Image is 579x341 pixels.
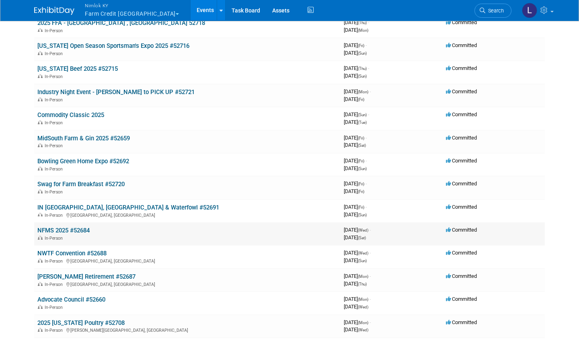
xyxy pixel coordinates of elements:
span: Committed [446,88,477,94]
span: Committed [446,42,477,48]
img: In-Person Event [38,166,43,170]
span: (Sun) [358,213,367,217]
span: - [370,88,371,94]
span: [DATE] [344,250,371,256]
span: [DATE] [344,281,367,287]
span: - [370,296,371,302]
span: [DATE] [344,273,371,279]
a: Bowling Green Home Expo #52692 [37,158,129,165]
span: [DATE] [344,227,371,233]
a: Advocate Council #52660 [37,296,105,303]
span: (Thu) [358,66,367,71]
img: In-Person Event [38,213,43,217]
span: (Wed) [358,328,368,332]
span: (Fri) [358,43,364,48]
span: In-Person [45,74,65,79]
span: (Wed) [358,228,368,232]
span: In-Person [45,328,65,333]
span: - [370,273,371,279]
span: (Fri) [358,189,364,194]
span: [DATE] [344,165,367,171]
span: [DATE] [344,304,368,310]
div: [GEOGRAPHIC_DATA], [GEOGRAPHIC_DATA] [37,212,337,218]
a: 2025 [US_STATE] Poultry #52708 [37,319,125,327]
img: In-Person Event [38,328,43,332]
a: Commodity Classic 2025 [37,111,104,119]
img: In-Person Event [38,259,43,263]
a: [US_STATE] Open Season Sportsman's Expo 2025 #52716 [37,42,189,49]
img: In-Person Event [38,143,43,147]
span: - [368,111,369,117]
span: Committed [446,111,477,117]
span: [DATE] [344,188,364,194]
a: [US_STATE] Beef 2025 #52715 [37,65,118,72]
span: (Sun) [358,259,367,263]
span: (Fri) [358,182,364,186]
div: [GEOGRAPHIC_DATA], [GEOGRAPHIC_DATA] [37,257,337,264]
span: - [365,158,367,164]
span: Committed [446,65,477,71]
span: [DATE] [344,257,367,263]
span: Nimlok KY [85,1,179,10]
span: (Fri) [358,159,364,163]
span: (Thu) [358,21,367,25]
span: [DATE] [344,111,369,117]
span: In-Person [45,259,65,264]
a: [PERSON_NAME] Retirement #52687 [37,273,136,280]
span: [DATE] [344,181,367,187]
span: In-Person [45,97,65,103]
span: (Sun) [358,113,367,117]
span: (Sun) [358,51,367,55]
span: Committed [446,135,477,141]
img: In-Person Event [38,282,43,286]
span: In-Person [45,143,65,148]
span: - [365,204,367,210]
a: NFMS 2025 #52684 [37,227,90,234]
span: (Wed) [358,305,368,309]
a: Swag for Farm Breakfast #52720 [37,181,125,188]
img: In-Person Event [38,51,43,55]
span: (Fri) [358,97,364,102]
span: In-Person [45,189,65,195]
span: In-Person [45,166,65,172]
span: - [368,19,369,25]
span: - [365,135,367,141]
span: (Sun) [358,74,367,78]
span: In-Person [45,305,65,310]
span: Committed [446,158,477,164]
span: Committed [446,319,477,325]
a: Industry Night Event - [PERSON_NAME] to PICK UP #52721 [37,88,195,96]
div: [GEOGRAPHIC_DATA], [GEOGRAPHIC_DATA] [37,281,337,287]
span: Committed [446,204,477,210]
span: [DATE] [344,96,364,102]
span: [DATE] [344,327,368,333]
span: [DATE] [344,42,367,48]
a: 2025 FFA - [GEOGRAPHIC_DATA] , [GEOGRAPHIC_DATA] 52718 [37,19,205,27]
span: [DATE] [344,65,369,71]
span: Committed [446,250,477,256]
span: (Mon) [358,274,368,279]
a: NWTF Convention #52688 [37,250,107,257]
span: (Tue) [358,120,367,125]
span: [DATE] [344,135,367,141]
span: [DATE] [344,27,368,33]
span: - [365,42,367,48]
span: (Sat) [358,143,366,148]
a: IN [GEOGRAPHIC_DATA], [GEOGRAPHIC_DATA] & Waterfowl #52691 [37,204,219,211]
span: (Wed) [358,251,368,255]
span: Search [485,8,504,14]
img: In-Person Event [38,28,43,32]
span: Committed [446,296,477,302]
img: In-Person Event [38,120,43,124]
img: In-Person Event [38,236,43,240]
span: [DATE] [344,19,369,25]
span: In-Person [45,213,65,218]
span: (Sat) [358,236,366,240]
img: In-Person Event [38,305,43,309]
span: In-Person [45,236,65,241]
img: ExhibitDay [34,7,74,15]
span: Committed [446,19,477,25]
img: Luc Schaefer [522,3,537,18]
span: (Mon) [358,320,368,325]
span: In-Person [45,51,65,56]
